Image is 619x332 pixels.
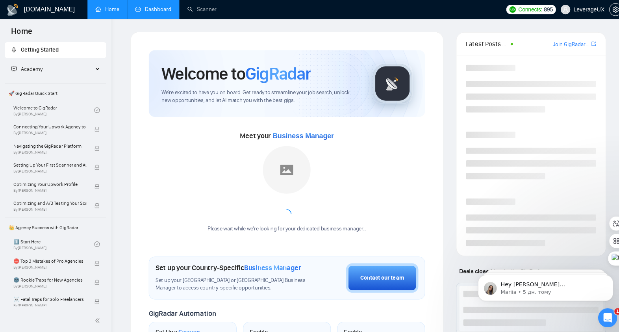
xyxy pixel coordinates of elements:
span: Home [5,25,38,42]
span: By [PERSON_NAME] [13,130,85,134]
span: GigRadar Automation [147,306,214,315]
span: 🌚 Rookie Traps for New Agencies [13,273,85,281]
iframe: Intercom live chat [592,305,611,324]
span: Connecting Your Upwork Agency to GigRadar [13,122,85,130]
li: Getting Started [5,42,105,57]
span: By [PERSON_NAME] [13,186,85,191]
span: Business Manager [242,261,298,269]
span: lock [93,258,99,263]
span: By [PERSON_NAME] [13,167,85,172]
span: lock [93,296,99,301]
button: setting [603,3,616,16]
iframe: Intercom notifications повідомлення [461,256,619,311]
span: Optimizing Your Upwork Profile [13,178,85,186]
span: Getting Started [20,46,58,53]
a: setting [603,6,616,13]
a: searchScanner [185,6,215,13]
span: Optimizing and A/B Testing Your Scanner for Better Results [13,197,85,205]
span: 895 [539,5,547,14]
span: By [PERSON_NAME] [13,281,85,286]
button: Contact our team [343,261,414,290]
span: loading [279,207,289,217]
span: By [PERSON_NAME] [13,148,85,153]
a: homeHome [95,6,118,13]
h1: Welcome to [160,62,308,83]
img: gigradar-logo.png [369,63,408,102]
span: setting [604,6,615,13]
span: lock [93,163,99,169]
span: fund-projection-screen [11,65,17,71]
a: 1️⃣ Start HereBy[PERSON_NAME] [13,233,93,250]
span: user [557,7,563,12]
span: rocket [11,46,17,52]
span: By [PERSON_NAME] [13,300,85,305]
div: Please wait while we're looking for your dedicated business manager... [201,223,367,230]
img: placeholder.png [260,145,308,192]
span: Setting Up Your First Scanner and Auto-Bidder [13,160,85,167]
span: Latest Posts from the GigRadar Community [461,39,503,48]
span: Business Manager [270,131,330,139]
span: By [PERSON_NAME] [13,205,85,210]
span: export [586,40,590,46]
span: ☠️ Fatal Traps for Solo Freelancers [13,292,85,300]
span: lock [93,277,99,282]
h1: Set up your Country-Specific [154,261,298,269]
span: Connects: [513,5,537,14]
span: We're excited to have you on board. Get ready to streamline your job search, unlock new opportuni... [160,88,356,103]
span: GigRadar [243,62,308,83]
span: Deals closed by similar GigRadar users [452,262,558,275]
img: logo [6,4,19,16]
span: lock [93,201,99,206]
span: lock [93,125,99,131]
span: Set up your [GEOGRAPHIC_DATA] or [GEOGRAPHIC_DATA] Business Manager to access country-specific op... [154,274,303,289]
span: check-circle [93,239,99,245]
span: 👑 Agency Success with GigRadar [6,217,104,233]
img: upwork-logo.png [504,6,511,13]
span: Academy [11,65,42,72]
span: Meet your [237,130,330,139]
span: By [PERSON_NAME] [13,262,85,267]
span: double-left [94,313,102,321]
span: ⛔ Top 3 Mistakes of Pro Agencies [13,254,85,262]
div: Contact our team [357,271,400,280]
a: Welcome to GigRadarBy[PERSON_NAME] [13,100,93,118]
span: 11 [608,305,617,312]
span: Academy [20,65,42,72]
a: export [586,40,590,47]
span: Navigating the GigRadar Platform [13,141,85,148]
span: lock [93,182,99,187]
a: Join GigRadar Slack Community [547,40,584,48]
span: 🚀 GigRadar Quick Start [6,85,104,100]
span: check-circle [93,106,99,112]
a: dashboardDashboard [134,6,170,13]
span: lock [93,144,99,150]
